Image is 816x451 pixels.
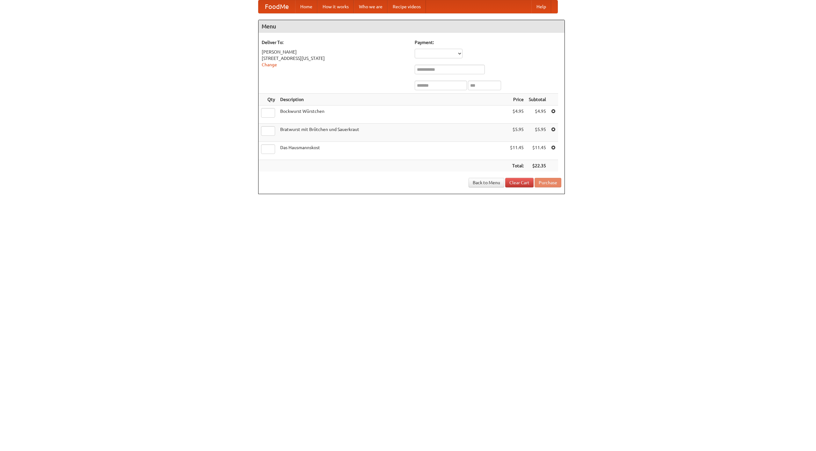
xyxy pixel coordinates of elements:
[259,20,565,33] h4: Menu
[507,94,526,105] th: Price
[278,94,507,105] th: Description
[262,62,277,67] a: Change
[278,105,507,124] td: Bockwurst Würstchen
[535,178,561,187] button: Purchase
[262,49,408,55] div: [PERSON_NAME]
[278,124,507,142] td: Bratwurst mit Brötchen und Sauerkraut
[388,0,426,13] a: Recipe videos
[415,39,561,46] h5: Payment:
[526,124,549,142] td: $5.95
[526,160,549,172] th: $22.35
[259,94,278,105] th: Qty
[531,0,551,13] a: Help
[507,160,526,172] th: Total:
[526,142,549,160] td: $11.45
[507,124,526,142] td: $5.95
[507,142,526,160] td: $11.45
[278,142,507,160] td: Das Hausmannskost
[526,94,549,105] th: Subtotal
[317,0,354,13] a: How it works
[262,55,408,62] div: [STREET_ADDRESS][US_STATE]
[262,39,408,46] h5: Deliver To:
[295,0,317,13] a: Home
[259,0,295,13] a: FoodMe
[469,178,504,187] a: Back to Menu
[505,178,534,187] a: Clear Cart
[526,105,549,124] td: $4.95
[354,0,388,13] a: Who we are
[507,105,526,124] td: $4.95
